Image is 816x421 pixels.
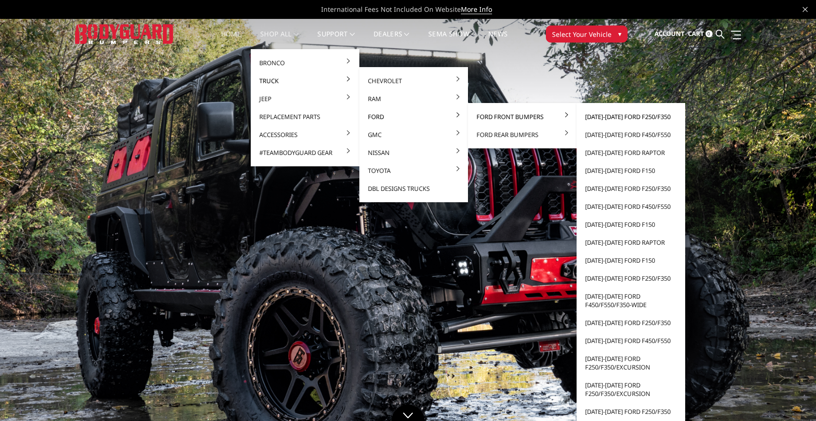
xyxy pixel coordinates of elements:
[580,162,681,180] a: [DATE]-[DATE] Ford F150
[317,31,355,49] a: Support
[773,211,782,226] button: 1 of 5
[580,108,681,126] a: [DATE]-[DATE] Ford F250/F350
[428,31,469,49] a: SEMA Show
[363,90,464,108] a: Ram
[255,54,356,72] a: Bronco
[688,21,713,47] a: Cart 0
[580,350,681,376] a: [DATE]-[DATE] Ford F250/F350/Excursion
[363,162,464,180] a: Toyota
[773,271,782,286] button: 5 of 5
[580,233,681,251] a: [DATE]-[DATE] Ford Raptor
[580,269,681,287] a: [DATE]-[DATE] Ford F250/F350
[580,215,681,233] a: [DATE]-[DATE] Ford F150
[552,29,612,39] span: Select Your Vehicle
[363,144,464,162] a: Nissan
[773,226,782,241] button: 2 of 5
[255,72,356,90] a: Truck
[363,180,464,198] a: DBL Designs Trucks
[546,26,628,43] button: Select Your Vehicle
[580,180,681,198] a: [DATE]-[DATE] Ford F250/F350
[654,29,685,38] span: Account
[580,198,681,215] a: [DATE]-[DATE] Ford F450/F550
[580,376,681,403] a: [DATE]-[DATE] Ford F250/F350/Excursion
[221,31,241,49] a: Home
[255,90,356,108] a: Jeep
[363,126,464,144] a: GMC
[580,144,681,162] a: [DATE]-[DATE] Ford Raptor
[472,126,573,144] a: Ford Rear Bumpers
[618,29,621,39] span: ▾
[580,403,681,421] a: [DATE]-[DATE] Ford F250/F350
[688,29,704,38] span: Cart
[773,256,782,271] button: 4 of 5
[488,31,508,49] a: News
[580,287,681,314] a: [DATE]-[DATE] Ford F450/F550/F350-wide
[461,5,492,14] a: More Info
[255,126,356,144] a: Accessories
[391,404,425,421] a: Click to Down
[580,332,681,350] a: [DATE]-[DATE] Ford F450/F550
[654,21,685,47] a: Account
[705,30,713,37] span: 0
[363,108,464,126] a: Ford
[580,126,681,144] a: [DATE]-[DATE] Ford F450/F550
[75,24,174,43] img: BODYGUARD BUMPERS
[580,314,681,332] a: [DATE]-[DATE] Ford F250/F350
[363,72,464,90] a: Chevrolet
[255,108,356,126] a: Replacement Parts
[374,31,409,49] a: Dealers
[255,144,356,162] a: #TeamBodyguard Gear
[260,31,298,49] a: shop all
[472,108,573,126] a: Ford Front Bumpers
[773,241,782,256] button: 3 of 5
[580,251,681,269] a: [DATE]-[DATE] Ford F150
